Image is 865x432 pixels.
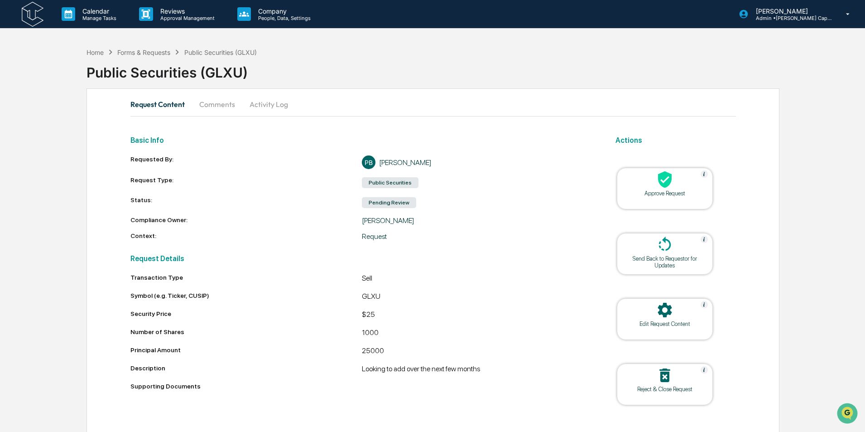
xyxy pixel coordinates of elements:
[90,154,110,160] span: Pylon
[130,93,192,115] button: Request Content
[130,292,362,299] div: Symbol (e.g. Ticker, CUSIP)
[130,346,362,354] div: Principal Amount
[130,176,362,189] div: Request Type:
[130,274,362,281] div: Transaction Type
[624,386,706,393] div: Reject & Close Request
[251,7,315,15] p: Company
[130,232,362,241] div: Context:
[9,115,16,122] div: 🖐️
[362,177,418,188] div: Public Securities
[153,15,219,21] p: Approval Management
[75,7,121,15] p: Calendar
[75,114,112,123] span: Attestations
[749,15,833,21] p: Admin • [PERSON_NAME] Capital Management
[362,274,594,285] div: Sell
[130,155,362,169] div: Requested By:
[184,49,257,56] div: Public Securities (GLXU)
[9,19,165,34] p: How can we help?
[362,197,416,208] div: Pending Review
[64,153,110,160] a: Powered byPylon
[362,292,594,303] div: GLXU
[362,346,594,357] div: 25000
[9,132,16,140] div: 🔎
[86,49,104,56] div: Home
[130,254,594,263] h2: Request Details
[749,7,833,15] p: [PERSON_NAME]
[5,128,61,144] a: 🔎Data Lookup
[153,7,219,15] p: Reviews
[624,190,706,197] div: Approve Request
[18,131,57,141] span: Data Lookup
[615,136,736,145] h2: Actions
[130,136,594,145] h2: Basic Info
[130,383,594,390] div: Supporting Documents
[624,255,706,269] div: Send Back to Requestor for Updates
[86,57,865,81] div: Public Securities (GLXU)
[362,216,594,225] div: [PERSON_NAME]
[701,301,708,308] img: Help
[154,72,165,83] button: Start new chat
[22,2,43,27] img: logo
[75,15,121,21] p: Manage Tasks
[362,364,594,375] div: Looking to add over the next few months
[362,328,594,339] div: 1000
[192,93,242,115] button: Comments
[18,114,58,123] span: Preclearance
[701,236,708,243] img: Help
[362,155,375,169] div: PB
[31,69,149,78] div: Start new chat
[62,111,116,127] a: 🗄️Attestations
[130,216,362,225] div: Compliance Owner:
[624,320,706,327] div: Edit Request Content
[130,364,362,372] div: Description
[836,402,860,427] iframe: Open customer support
[362,310,594,321] div: $25
[130,93,736,115] div: secondary tabs example
[31,78,115,86] div: We're available if you need us!
[5,111,62,127] a: 🖐️Preclearance
[251,15,315,21] p: People, Data, Settings
[242,93,295,115] button: Activity Log
[130,310,362,317] div: Security Price
[117,49,170,56] div: Forms & Requests
[66,115,73,122] div: 🗄️
[379,158,432,167] div: [PERSON_NAME]
[701,170,708,178] img: Help
[701,366,708,374] img: Help
[130,328,362,335] div: Number of Shares
[362,232,594,241] div: Request
[130,196,362,209] div: Status:
[9,69,25,86] img: 1746055101610-c473b297-6a78-478c-a979-82029cc54cd1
